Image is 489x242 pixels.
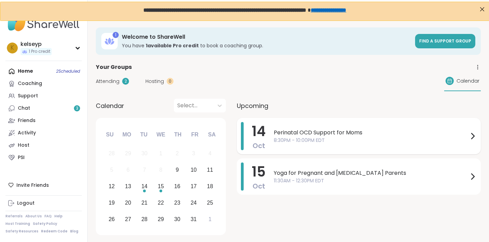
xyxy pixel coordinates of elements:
[158,215,164,224] div: 29
[170,146,185,161] div: Not available Thursday, October 2nd, 2025
[137,146,152,161] div: Not available Tuesday, September 30th, 2025
[203,179,217,194] div: Choose Saturday, October 18th, 2025
[5,221,30,226] a: Host Training
[274,169,468,177] span: Yoga for Pregnant and [MEDICAL_DATA] Parents
[143,165,146,174] div: 7
[121,146,136,161] div: Not available Monday, September 29th, 2025
[18,93,38,99] div: Support
[96,78,119,85] span: Attending
[192,149,195,158] div: 3
[141,198,147,207] div: 21
[96,63,132,71] span: Your Groups
[208,215,211,224] div: 1
[104,146,119,161] div: Not available Sunday, September 28th, 2025
[252,162,266,181] span: 15
[18,154,25,161] div: PSI
[17,200,35,207] div: Logout
[137,179,152,194] div: Choose Tuesday, October 14th, 2025
[104,179,119,194] div: Choose Sunday, October 12th, 2025
[207,165,213,174] div: 11
[110,165,113,174] div: 5
[113,32,119,38] div: 1
[41,229,67,234] a: Redeem Code
[5,197,82,209] a: Logout
[191,198,197,207] div: 24
[104,195,119,210] div: Choose Sunday, October 19th, 2025
[125,198,131,207] div: 20
[274,137,468,144] span: 8:30PM - 10:00PM EDT
[154,179,168,194] div: Choose Wednesday, October 15th, 2025
[186,212,201,227] div: Choose Friday, October 31st, 2025
[44,214,52,219] a: FAQ
[121,163,136,178] div: Not available Monday, October 6th, 2025
[456,77,479,85] span: Calendar
[170,179,185,194] div: Choose Thursday, October 16th, 2025
[108,182,115,191] div: 12
[153,127,168,142] div: We
[204,127,219,142] div: Sa
[122,78,129,85] div: 2
[141,149,147,158] div: 30
[18,105,30,112] div: Chat
[102,127,117,142] div: Su
[186,146,201,161] div: Not available Friday, October 3rd, 2025
[203,146,217,161] div: Not available Saturday, October 4th, 2025
[18,142,29,149] div: Host
[145,78,164,85] span: Hosting
[159,149,163,158] div: 1
[21,40,52,48] div: kelseyp
[191,182,197,191] div: 17
[29,49,50,55] span: 1 Pro credit
[137,163,152,178] div: Not available Tuesday, October 7th, 2025
[5,152,82,164] a: PSI
[18,130,36,136] div: Activity
[191,165,197,174] div: 10
[176,165,179,174] div: 9
[170,195,185,210] div: Choose Thursday, October 23rd, 2025
[125,182,131,191] div: 13
[203,195,217,210] div: Choose Saturday, October 25th, 2025
[186,179,201,194] div: Choose Friday, October 17th, 2025
[191,215,197,224] div: 31
[237,101,268,110] span: Upcoming
[125,149,131,158] div: 29
[203,163,217,178] div: Choose Saturday, October 11th, 2025
[108,198,115,207] div: 19
[125,215,131,224] div: 27
[5,127,82,139] a: Activity
[477,3,486,12] div: Close Step
[174,215,180,224] div: 30
[121,195,136,210] div: Choose Monday, October 20th, 2025
[121,212,136,227] div: Choose Monday, October 27th, 2025
[253,181,265,191] span: Oct
[76,106,78,111] span: 3
[54,214,63,219] a: Help
[137,195,152,210] div: Choose Tuesday, October 21st, 2025
[104,212,119,227] div: Choose Sunday, October 26th, 2025
[274,129,468,137] span: Perinatal OCD Support for Moms
[137,212,152,227] div: Choose Tuesday, October 28th, 2025
[18,117,36,124] div: Friends
[207,198,213,207] div: 25
[170,127,185,142] div: Th
[33,221,57,226] a: Safety Policy
[119,127,134,142] div: Mo
[122,33,411,41] h3: Welcome to ShareWell
[5,11,82,35] img: ShareWell Nav Logo
[103,145,218,227] div: month 2025-10
[158,198,164,207] div: 22
[5,114,82,127] a: Friends
[154,195,168,210] div: Choose Wednesday, October 22nd, 2025
[146,42,199,49] b: 1 available Pro credit
[154,163,168,178] div: Not available Wednesday, October 8th, 2025
[159,165,163,174] div: 8
[18,80,42,87] div: Coaching
[121,179,136,194] div: Choose Monday, October 13th, 2025
[5,214,23,219] a: Referrals
[170,212,185,227] div: Choose Thursday, October 30th, 2025
[174,182,180,191] div: 16
[122,42,411,49] h3: You have to book a coaching group.
[108,149,115,158] div: 28
[5,90,82,102] a: Support
[11,44,14,52] span: k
